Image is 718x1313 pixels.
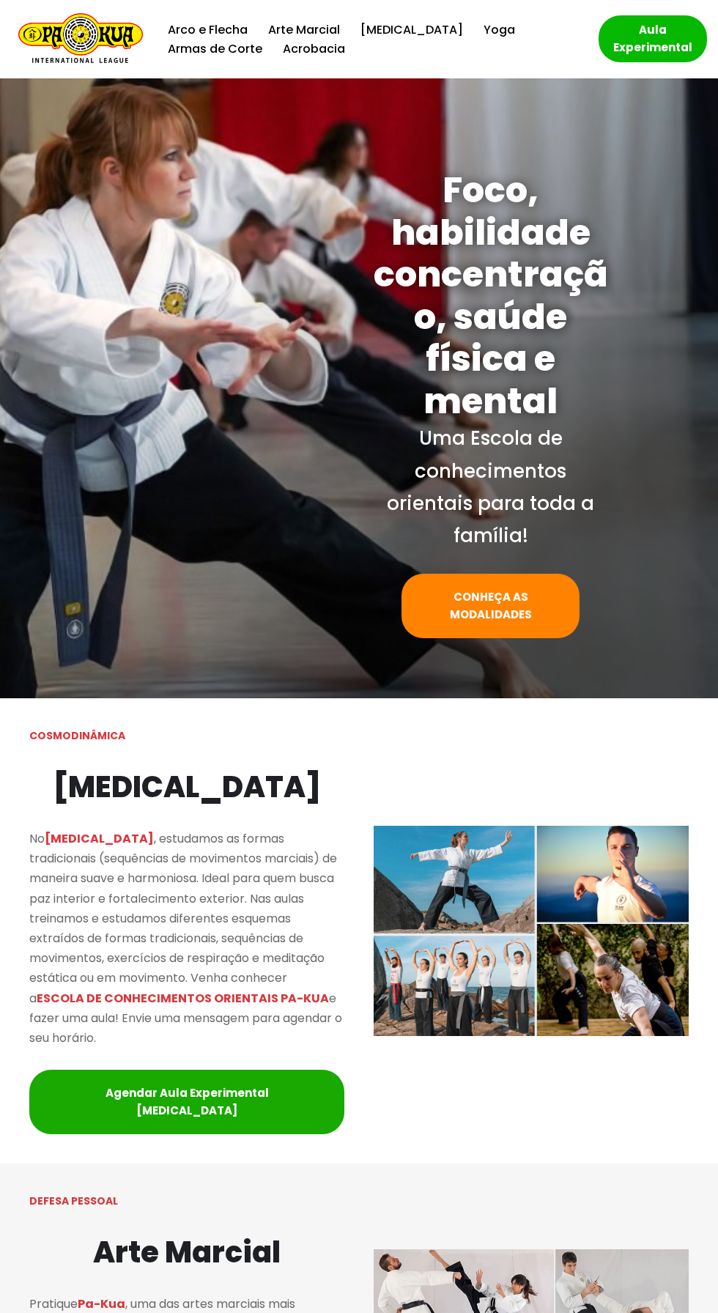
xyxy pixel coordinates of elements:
p: Uma Escola de conhecimentos orientais para toda a família! [371,422,610,552]
a: Aula Experimental [599,15,707,62]
a: CONHEÇA AS MODALIDADES [401,574,580,638]
strong: DEFESA PESSOAL [29,1194,118,1208]
a: Acrobacia [283,39,345,59]
a: Armas de Corte [168,39,262,59]
a: Yoga [484,20,515,40]
a: Arte Marcial [268,20,340,40]
a: [MEDICAL_DATA] [360,20,463,40]
p: No , estudamos as formas tradicionais (sequências de movimentos marciais) de maneira suave e harm... [29,829,344,1048]
mark: ESCOLA DE CONHECIMENTOS ORIENTAIS PA-KUA [37,990,329,1007]
strong: COSMODINÂMICA [29,728,125,743]
mark: Pa-Kua [78,1295,125,1312]
a: Arco e Flecha [168,20,248,40]
div: Menu primário [165,20,577,59]
mark: [MEDICAL_DATA] [45,830,154,847]
img: Pa-Kua tai chi [374,826,689,1036]
h2: [MEDICAL_DATA] [29,763,344,810]
h1: Foco, habilidade concentração, saúde física e mental [371,169,610,423]
h2: Arte Marcial [29,1229,344,1276]
a: Agendar Aula Experimental [MEDICAL_DATA] [29,1070,344,1134]
a: Escola de Conhecimentos Orientais Pa-Kua Uma escola para toda família [11,13,143,65]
